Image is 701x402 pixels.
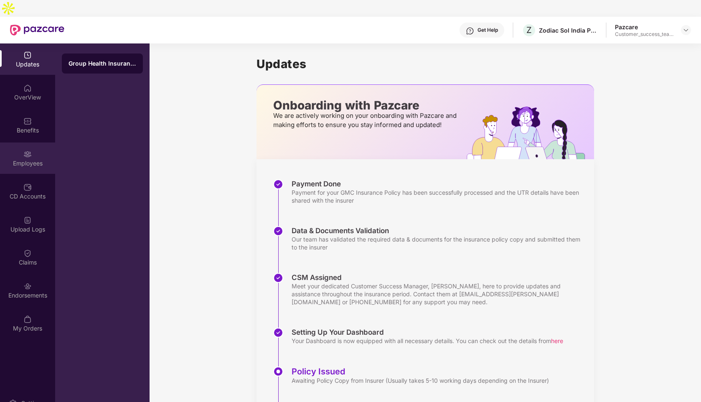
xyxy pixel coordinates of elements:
div: Awaiting Policy Copy from Insurer (Usually takes 5-10 working days depending on the Insurer) [292,377,549,384]
p: We are actively working on your onboarding with Pazcare and making efforts to ensure you stay inf... [273,111,459,130]
div: Payment for your GMC Insurance Policy has been successfully processed and the UTR details have be... [292,188,586,204]
div: Your Dashboard is now equipped with all necessary details. You can check out the details from [292,337,563,345]
img: New Pazcare Logo [10,25,64,36]
img: svg+xml;base64,PHN2ZyBpZD0iSG9tZSIgeG1sbnM9Imh0dHA6Ly93d3cudzMub3JnLzIwMDAvc3ZnIiB3aWR0aD0iMjAiIG... [23,84,32,92]
img: svg+xml;base64,PHN2ZyBpZD0iRW5kb3JzZW1lbnRzIiB4bWxucz0iaHR0cDovL3d3dy53My5vcmcvMjAwMC9zdmciIHdpZH... [23,282,32,290]
img: svg+xml;base64,PHN2ZyBpZD0iU3RlcC1BY3RpdmUtMzJ4MzIiIHhtbG5zPSJodHRwOi8vd3d3LnczLm9yZy8yMDAwL3N2Zy... [273,366,283,377]
img: svg+xml;base64,PHN2ZyBpZD0iQmVuZWZpdHMiIHhtbG5zPSJodHRwOi8vd3d3LnczLm9yZy8yMDAwL3N2ZyIgd2lkdGg9Ij... [23,117,32,125]
div: Zodiac Sol India Private Limited [539,26,597,34]
div: Payment Done [292,179,586,188]
img: svg+xml;base64,PHN2ZyBpZD0iTXlfT3JkZXJzIiBkYXRhLW5hbWU9Ik15IE9yZGVycyIgeG1sbnM9Imh0dHA6Ly93d3cudz... [23,315,32,323]
div: Get Help [477,27,498,33]
span: here [551,337,563,344]
img: svg+xml;base64,PHN2ZyBpZD0iSGVscC0zMngzMiIgeG1sbnM9Imh0dHA6Ly93d3cudzMub3JnLzIwMDAvc3ZnIiB3aWR0aD... [466,27,474,35]
img: svg+xml;base64,PHN2ZyBpZD0iU3RlcC1Eb25lLTMyeDMyIiB4bWxucz0iaHR0cDovL3d3dy53My5vcmcvMjAwMC9zdmciIH... [273,273,283,283]
div: Customer_success_team_lead [615,31,673,38]
div: Our team has validated the required data & documents for the insurance policy copy and submitted ... [292,235,586,251]
img: svg+xml;base64,PHN2ZyBpZD0iQ0RfQWNjb3VudHMiIGRhdGEtbmFtZT0iQ0QgQWNjb3VudHMiIHhtbG5zPSJodHRwOi8vd3... [23,183,32,191]
h1: Updates [257,57,594,71]
div: Meet your dedicated Customer Success Manager, [PERSON_NAME], here to provide updates and assistan... [292,282,586,306]
img: hrOnboarding [467,107,594,159]
img: svg+xml;base64,PHN2ZyBpZD0iRHJvcGRvd24tMzJ4MzIiIHhtbG5zPSJodHRwOi8vd3d3LnczLm9yZy8yMDAwL3N2ZyIgd2... [683,27,689,33]
img: svg+xml;base64,PHN2ZyBpZD0iU3RlcC1Eb25lLTMyeDMyIiB4bWxucz0iaHR0cDovL3d3dy53My5vcmcvMjAwMC9zdmciIH... [273,179,283,189]
p: Onboarding with Pazcare [273,102,459,109]
div: CSM Assigned [292,273,586,282]
span: Z [526,25,532,35]
img: svg+xml;base64,PHN2ZyBpZD0iU3RlcC1Eb25lLTMyeDMyIiB4bWxucz0iaHR0cDovL3d3dy53My5vcmcvMjAwMC9zdmciIH... [273,226,283,236]
div: Data & Documents Validation [292,226,586,235]
img: svg+xml;base64,PHN2ZyBpZD0iVXBsb2FkX0xvZ3MiIGRhdGEtbmFtZT0iVXBsb2FkIExvZ3MiIHhtbG5zPSJodHRwOi8vd3... [23,216,32,224]
img: svg+xml;base64,PHN2ZyBpZD0iQ2xhaW0iIHhtbG5zPSJodHRwOi8vd3d3LnczLm9yZy8yMDAwL3N2ZyIgd2lkdGg9IjIwIi... [23,249,32,257]
div: Pazcare [615,23,673,31]
div: Policy Issued [292,366,549,377]
img: svg+xml;base64,PHN2ZyBpZD0iRW1wbG95ZWVzIiB4bWxucz0iaHR0cDovL3d3dy53My5vcmcvMjAwMC9zdmciIHdpZHRoPS... [23,150,32,158]
img: svg+xml;base64,PHN2ZyBpZD0iU3RlcC1Eb25lLTMyeDMyIiB4bWxucz0iaHR0cDovL3d3dy53My5vcmcvMjAwMC9zdmciIH... [273,328,283,338]
div: Setting Up Your Dashboard [292,328,563,337]
img: svg+xml;base64,PHN2ZyBpZD0iVXBkYXRlZCIgeG1sbnM9Imh0dHA6Ly93d3cudzMub3JnLzIwMDAvc3ZnIiB3aWR0aD0iMj... [23,51,32,59]
div: Group Health Insurance [69,59,136,68]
